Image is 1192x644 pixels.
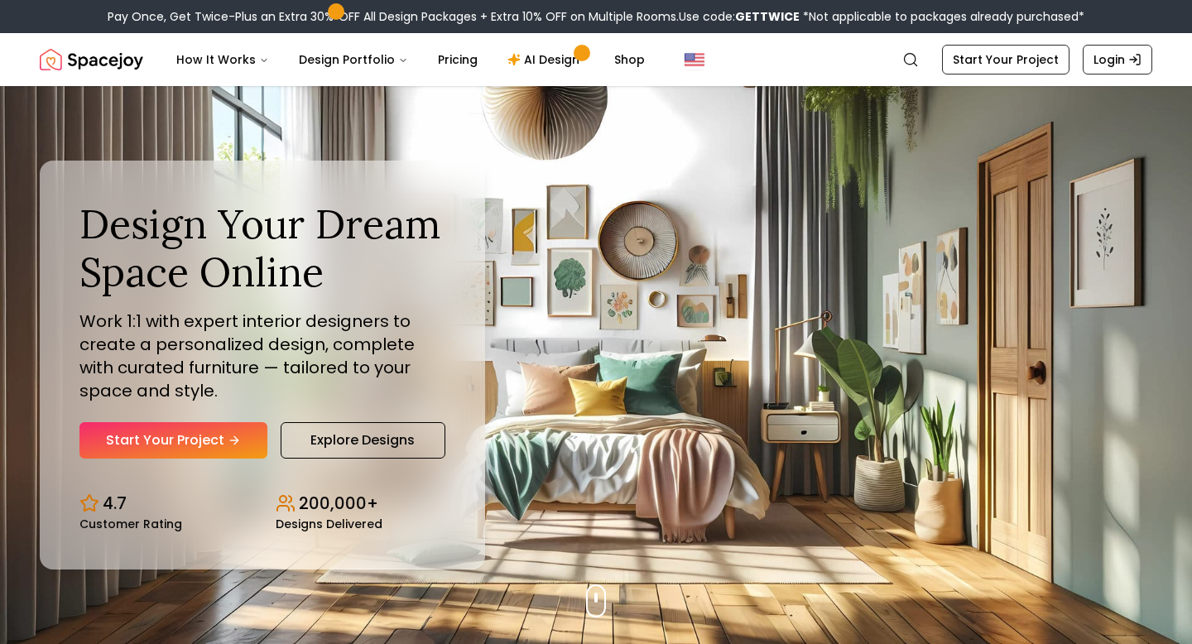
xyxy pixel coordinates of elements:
[108,8,1084,25] div: Pay Once, Get Twice-Plus an Extra 30% OFF All Design Packages + Extra 10% OFF on Multiple Rooms.
[735,8,800,25] b: GETTWICE
[79,310,445,402] p: Work 1:1 with expert interior designers to create a personalized design, complete with curated fu...
[79,200,445,296] h1: Design Your Dream Space Online
[79,422,267,459] a: Start Your Project
[685,50,704,70] img: United States
[299,492,378,515] p: 200,000+
[276,518,382,530] small: Designs Delivered
[286,43,421,76] button: Design Portfolio
[679,8,800,25] span: Use code:
[163,43,282,76] button: How It Works
[425,43,491,76] a: Pricing
[40,43,143,76] a: Spacejoy
[163,43,658,76] nav: Main
[601,43,658,76] a: Shop
[942,45,1069,74] a: Start Your Project
[40,43,143,76] img: Spacejoy Logo
[79,518,182,530] small: Customer Rating
[494,43,598,76] a: AI Design
[1083,45,1152,74] a: Login
[79,478,445,530] div: Design stats
[40,33,1152,86] nav: Global
[103,492,127,515] p: 4.7
[800,8,1084,25] span: *Not applicable to packages already purchased*
[281,422,445,459] a: Explore Designs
